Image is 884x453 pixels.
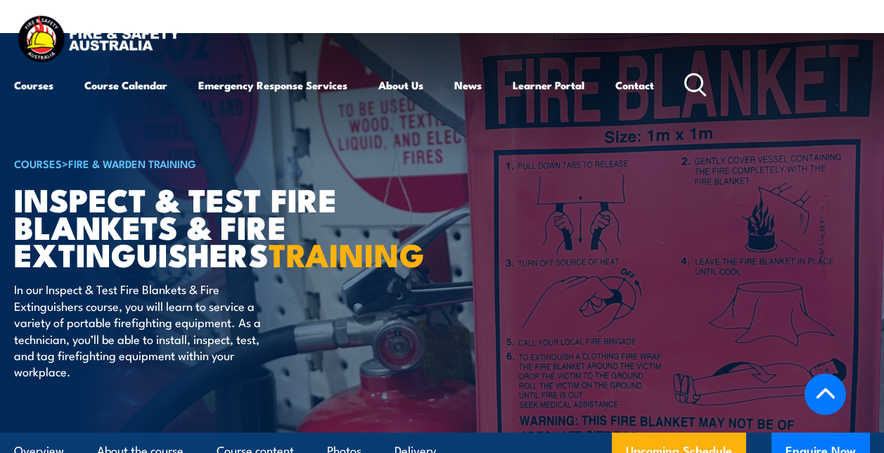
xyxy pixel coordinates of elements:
[454,68,482,102] a: News
[84,68,167,102] a: Course Calendar
[14,155,62,171] a: COURSES
[14,185,361,267] h1: Inspect & Test Fire Blankets & Fire Extinguishers
[513,68,584,102] a: Learner Portal
[615,68,654,102] a: Contact
[68,155,196,171] a: Fire & Warden Training
[14,281,271,379] p: In our Inspect & Test Fire Blankets & Fire Extinguishers course, you will learn to service a vari...
[14,68,53,102] a: Courses
[14,155,361,172] h6: >
[378,68,423,102] a: About Us
[269,229,425,278] strong: TRAINING
[198,68,347,102] a: Emergency Response Services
